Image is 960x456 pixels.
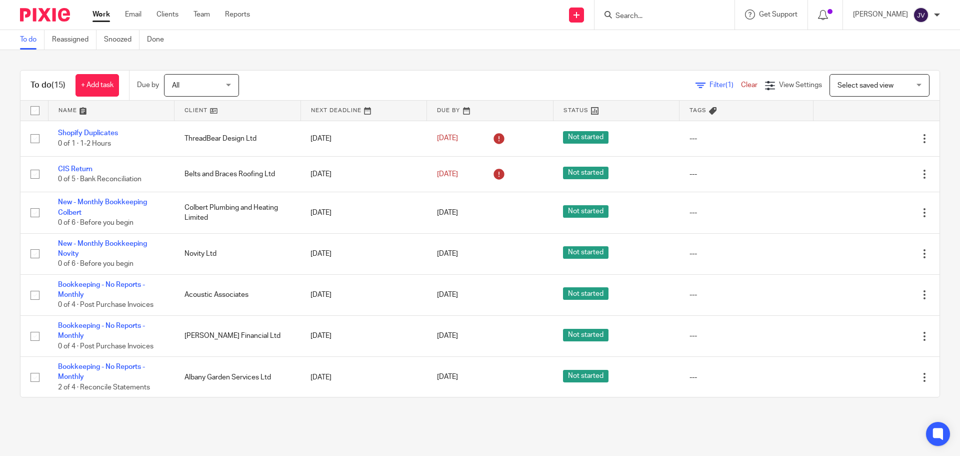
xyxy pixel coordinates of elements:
span: All [172,82,179,89]
a: Clear [741,82,757,89]
div: --- [689,331,803,341]
span: [DATE] [437,291,458,298]
div: --- [689,249,803,259]
a: Team [193,10,210,20]
a: Work [92,10,110,20]
span: Not started [563,167,608,179]
a: Snoozed [104,30,139,50]
td: [DATE] [300,315,427,356]
span: 0 of 4 · Post Purchase Invoices [58,302,153,309]
a: Bookkeeping - No Reports - Monthly [58,322,145,339]
td: Belts and Braces Roofing Ltd [174,156,301,192]
a: New - Monthly Bookkeeping Colbert [58,199,147,216]
span: 0 of 5 · Bank Reconciliation [58,176,141,183]
td: [DATE] [300,357,427,398]
span: (1) [725,82,733,89]
a: Bookkeeping - No Reports - Monthly [58,363,145,380]
span: [DATE] [437,135,458,142]
div: --- [689,372,803,382]
p: [PERSON_NAME] [853,10,908,20]
td: [DATE] [300,121,427,156]
span: Not started [563,329,608,341]
td: [PERSON_NAME] Financial Ltd [174,315,301,356]
p: Due by [137,80,159,90]
a: Done [147,30,171,50]
span: 0 of 6 · Before you begin [58,260,133,267]
a: Bookkeeping - No Reports - Monthly [58,281,145,298]
a: + Add task [75,74,119,97]
span: [DATE] [437,374,458,381]
span: Tags [689,108,706,113]
span: 0 of 4 · Post Purchase Invoices [58,343,153,350]
div: --- [689,169,803,179]
span: [DATE] [437,171,458,178]
input: Search [614,12,704,21]
h1: To do [30,80,65,91]
span: Select saved view [837,82,893,89]
span: Filter [709,82,741,89]
span: Not started [563,287,608,300]
a: Clients [156,10,178,20]
td: Novity Ltd [174,233,301,274]
td: [DATE] [300,192,427,233]
a: Shopify Duplicates [58,130,118,137]
a: New - Monthly Bookkeeping Novity [58,240,147,257]
span: View Settings [779,82,822,89]
span: Not started [563,370,608,382]
a: CIS Return [58,166,92,173]
div: --- [689,134,803,144]
img: svg%3E [913,7,929,23]
span: 2 of 4 · Reconcile Statements [58,384,150,391]
span: 0 of 1 · 1-2 Hours [58,140,111,147]
td: Acoustic Associates [174,274,301,315]
span: Not started [563,205,608,218]
td: ThreadBear Design Ltd [174,121,301,156]
td: [DATE] [300,233,427,274]
img: Pixie [20,8,70,22]
td: [DATE] [300,274,427,315]
td: [DATE] [300,156,427,192]
a: Reports [225,10,250,20]
div: --- [689,290,803,300]
span: Not started [563,246,608,259]
span: Get Support [759,11,797,18]
td: Albany Garden Services Ltd [174,357,301,398]
span: 0 of 6 · Before you begin [58,219,133,226]
a: Reassigned [52,30,96,50]
span: [DATE] [437,332,458,339]
span: Not started [563,131,608,144]
span: (15) [51,81,65,89]
a: Email [125,10,141,20]
span: [DATE] [437,250,458,257]
div: --- [689,208,803,218]
td: Colbert Plumbing and Heating Limited [174,192,301,233]
span: [DATE] [437,209,458,216]
a: To do [20,30,44,50]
